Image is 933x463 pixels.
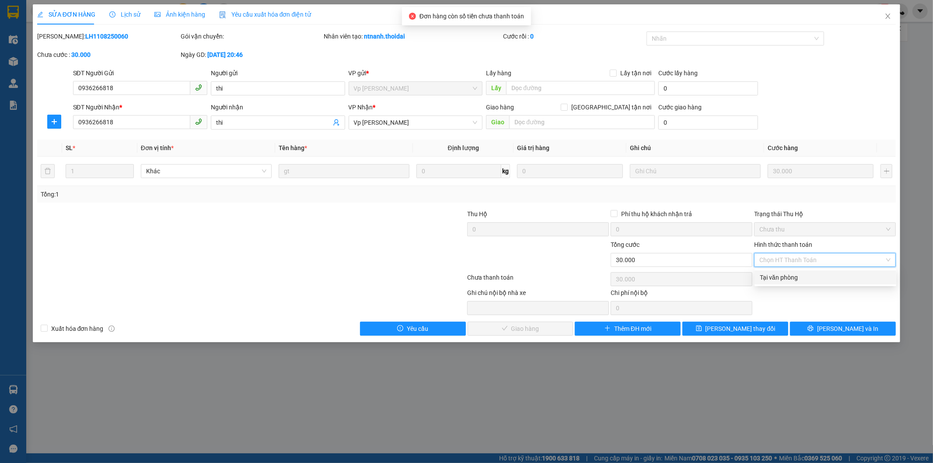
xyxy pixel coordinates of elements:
[16,7,87,35] strong: CÔNG TY TNHH DỊCH VỤ DU LỊCH THỜI ĐẠI
[886,257,891,263] span: close-circle
[486,115,509,129] span: Giao
[354,82,478,95] span: Vp Lê Hoàn
[760,273,891,282] div: Tại văn phòng
[658,70,698,77] label: Cước lấy hàng
[486,70,511,77] span: Lấy hàng
[195,84,202,91] span: phone
[37,50,179,60] div: Chưa cước :
[754,241,812,248] label: Hình thức thanh toán
[611,288,752,301] div: Chi phí nội bộ
[48,324,107,333] span: Xuất hóa đơn hàng
[754,209,896,219] div: Trạng thái Thu Hộ
[696,325,702,332] span: save
[611,241,639,248] span: Tổng cước
[349,68,483,78] div: VP gửi
[71,51,91,58] b: 30.000
[409,13,416,20] span: close-circle
[181,32,322,41] div: Gói vận chuyển:
[575,322,681,336] button: plusThêm ĐH mới
[73,68,207,78] div: SĐT Người Gửi
[682,322,788,336] button: save[PERSON_NAME] thay đổi
[501,164,510,178] span: kg
[85,33,128,40] b: LH1108250060
[448,144,479,151] span: Định lượng
[211,102,345,112] div: Người nhận
[503,32,645,41] div: Cước rồi :
[109,11,140,18] span: Lịch sử
[614,324,651,333] span: Thêm ĐH mới
[626,140,764,157] th: Ghi chú
[467,288,609,301] div: Ghi chú nội bộ nhà xe
[630,164,761,178] input: Ghi Chú
[219,11,226,18] img: icon
[73,102,207,112] div: SĐT Người Nhận
[211,68,345,78] div: Người gửi
[108,326,115,332] span: info-circle
[468,322,573,336] button: checkGiao hàng
[817,324,878,333] span: [PERSON_NAME] và In
[181,50,322,60] div: Ngày GD:
[48,118,61,125] span: plus
[807,325,814,332] span: printer
[509,115,655,129] input: Dọc đường
[207,51,243,58] b: [DATE] 20:46
[37,11,43,18] span: edit
[92,59,144,68] span: LH1108250060
[768,164,874,178] input: 0
[881,164,892,178] button: plus
[279,144,307,151] span: Tên hàng
[324,32,502,41] div: Nhân viên tạo:
[605,325,611,332] span: plus
[360,322,466,336] button: exclamation-circleYêu cầu
[41,189,360,199] div: Tổng: 1
[759,223,891,236] span: Chưa thu
[4,31,10,76] img: logo
[333,119,340,126] span: user-add
[37,11,95,18] span: SỬA ĐƠN HÀNG
[486,104,514,111] span: Giao hàng
[41,164,55,178] button: delete
[517,164,623,178] input: 0
[617,68,655,78] span: Lấy tận nơi
[506,81,655,95] input: Dọc đường
[790,322,896,336] button: printer[PERSON_NAME] và In
[467,210,487,217] span: Thu Hộ
[397,325,403,332] span: exclamation-circle
[486,81,506,95] span: Lấy
[768,144,798,151] span: Cước hàng
[154,11,161,18] span: picture
[141,144,174,151] span: Đơn vị tính
[706,324,776,333] span: [PERSON_NAME] thay đổi
[279,164,409,178] input: VD: Bàn, Ghế
[618,209,695,219] span: Phí thu hộ khách nhận trả
[349,104,373,111] span: VP Nhận
[14,38,89,69] span: Chuyển phát nhanh: [GEOGRAPHIC_DATA] - [GEOGRAPHIC_DATA]
[419,13,524,20] span: Đơn hàng còn số tiền chưa thanh toán
[407,324,428,333] span: Yêu cầu
[195,118,202,125] span: phone
[219,11,311,18] span: Yêu cầu xuất hóa đơn điện tử
[37,32,179,41] div: [PERSON_NAME]:
[884,13,891,20] span: close
[47,115,61,129] button: plus
[658,104,702,111] label: Cước giao hàng
[66,144,73,151] span: SL
[146,165,266,178] span: Khác
[517,144,549,151] span: Giá trị hàng
[876,4,900,29] button: Close
[568,102,655,112] span: [GEOGRAPHIC_DATA] tận nơi
[154,11,205,18] span: Ảnh kiện hàng
[354,116,478,129] span: Vp Lê Hoàn
[759,253,891,267] span: Chọn HT Thanh Toán
[109,11,115,18] span: clock-circle
[467,273,610,288] div: Chưa thanh toán
[658,81,758,95] input: Cước lấy hàng
[658,116,758,130] input: Cước giao hàng
[530,33,534,40] b: 0
[364,33,405,40] b: ntnanh.thoidai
